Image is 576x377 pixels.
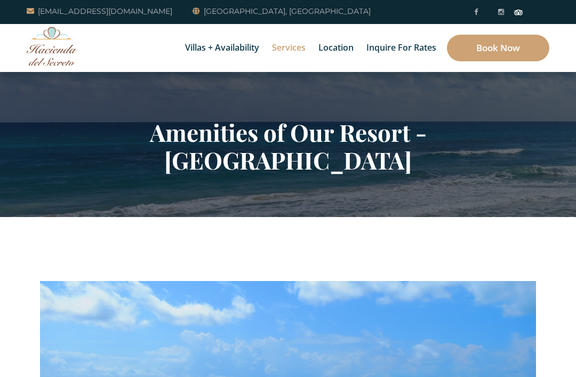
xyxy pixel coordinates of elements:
a: [EMAIL_ADDRESS][DOMAIN_NAME] [27,5,172,18]
a: Location [313,24,359,72]
img: Awesome Logo [27,27,77,66]
a: [GEOGRAPHIC_DATA], [GEOGRAPHIC_DATA] [193,5,371,18]
a: Villas + Availability [180,24,265,72]
img: Tripadvisor_logomark.svg [514,10,523,15]
a: Inquire for Rates [361,24,442,72]
h2: Amenities of Our Resort - [GEOGRAPHIC_DATA] [40,118,536,174]
a: Services [267,24,311,72]
a: Book Now [447,35,549,61]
